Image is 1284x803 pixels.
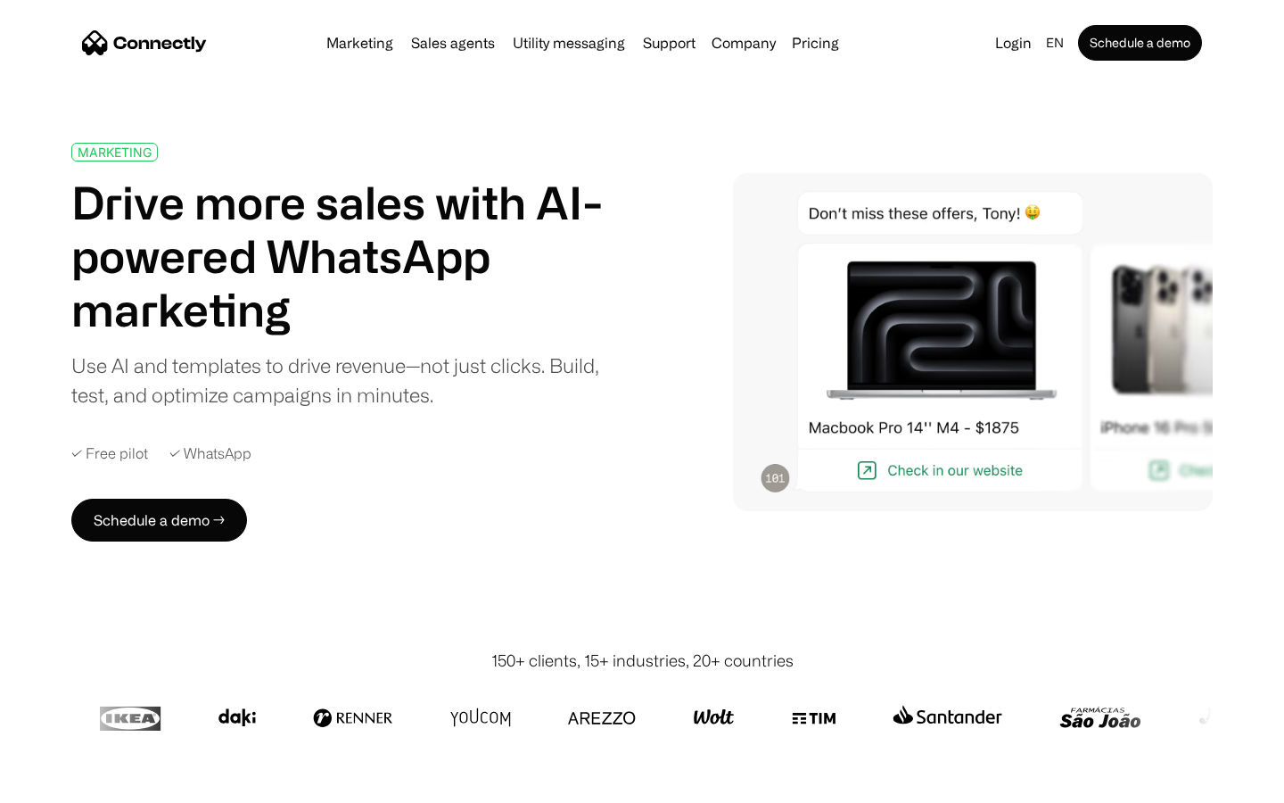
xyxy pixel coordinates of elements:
[636,36,703,50] a: Support
[1078,25,1202,61] a: Schedule a demo
[404,36,502,50] a: Sales agents
[71,351,622,410] div: Use AI and templates to drive revenue—not just clicks. Build, test, and optimize campaigns in min...
[712,30,776,55] div: Company
[36,772,107,797] ul: Language list
[71,445,148,462] div: ✓ Free pilot
[319,36,400,50] a: Marketing
[169,445,251,462] div: ✓ WhatsApp
[71,176,622,336] h1: Drive more sales with AI-powered WhatsApp marketing
[491,649,794,673] div: 150+ clients, 15+ industries, 20+ countries
[988,30,1039,55] a: Login
[1046,30,1064,55] div: en
[506,36,632,50] a: Utility messaging
[18,770,107,797] aside: Language selected: English
[71,499,247,542] a: Schedule a demo →
[785,36,846,50] a: Pricing
[78,145,152,159] div: MARKETING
